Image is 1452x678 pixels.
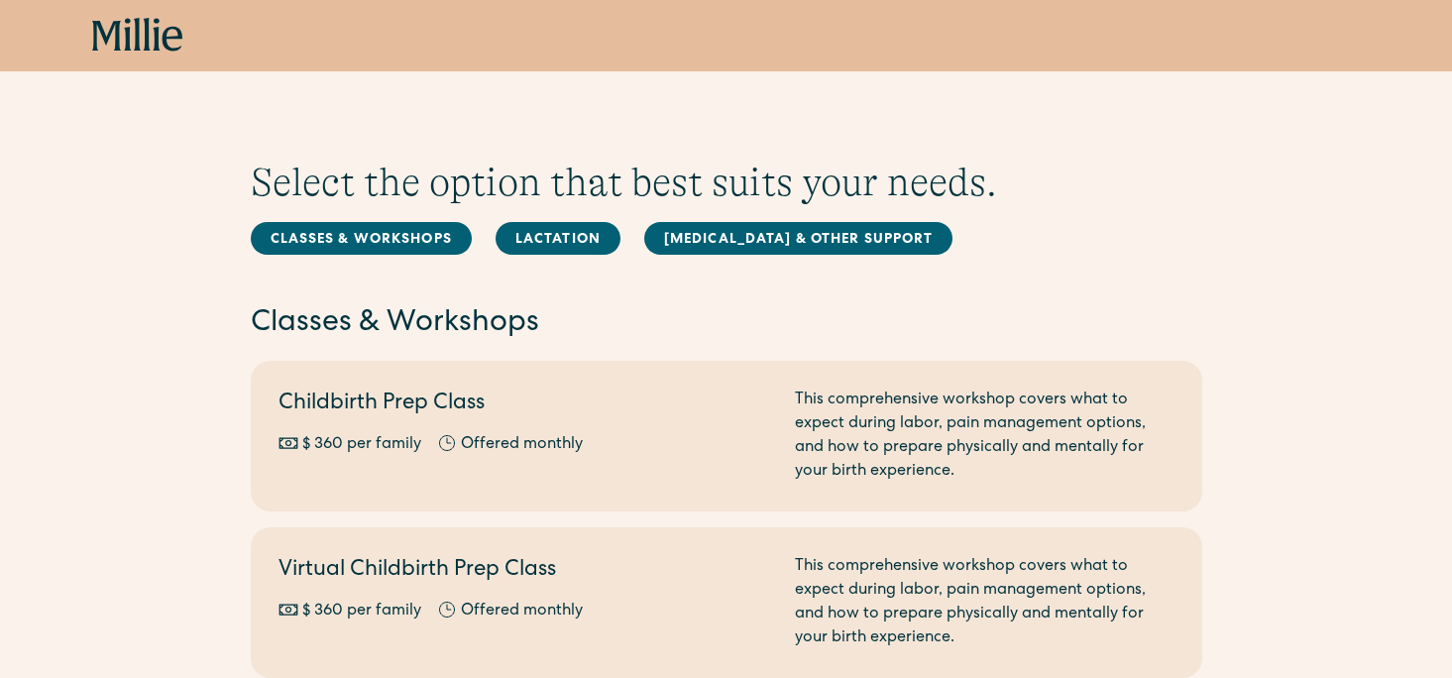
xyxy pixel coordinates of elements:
[279,389,771,421] h2: Childbirth Prep Class
[302,600,421,623] div: $ 360 per family
[251,222,472,255] a: Classes & Workshops
[795,555,1174,650] div: This comprehensive workshop covers what to expect during labor, pain management options, and how ...
[461,433,583,457] div: Offered monthly
[461,600,583,623] div: Offered monthly
[279,555,771,588] h2: Virtual Childbirth Prep Class
[251,361,1202,511] a: Childbirth Prep Class$ 360 per familyOffered monthlyThis comprehensive workshop covers what to ex...
[302,433,421,457] div: $ 360 per family
[644,222,953,255] a: [MEDICAL_DATA] & Other Support
[251,527,1202,678] a: Virtual Childbirth Prep Class$ 360 per familyOffered monthlyThis comprehensive workshop covers wh...
[496,222,620,255] a: Lactation
[251,303,1202,345] h2: Classes & Workshops
[795,389,1174,484] div: This comprehensive workshop covers what to expect during labor, pain management options, and how ...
